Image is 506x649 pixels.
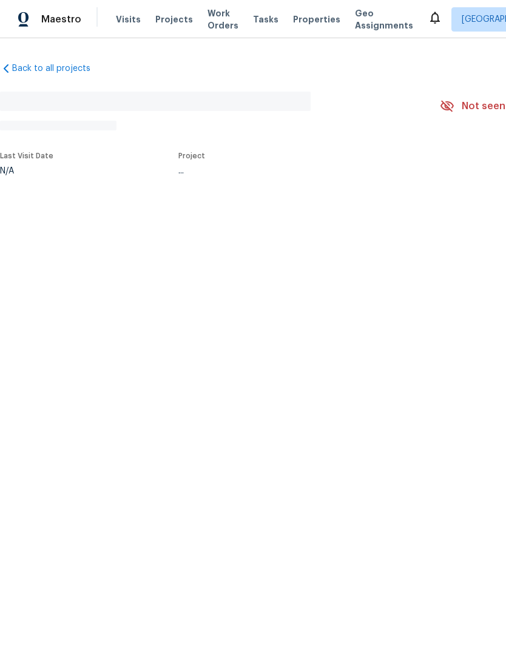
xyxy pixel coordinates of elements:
[41,13,81,25] span: Maestro
[116,13,141,25] span: Visits
[253,15,278,24] span: Tasks
[207,7,238,32] span: Work Orders
[178,152,205,160] span: Project
[355,7,413,32] span: Geo Assignments
[178,167,411,175] div: ...
[155,13,193,25] span: Projects
[293,13,340,25] span: Properties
